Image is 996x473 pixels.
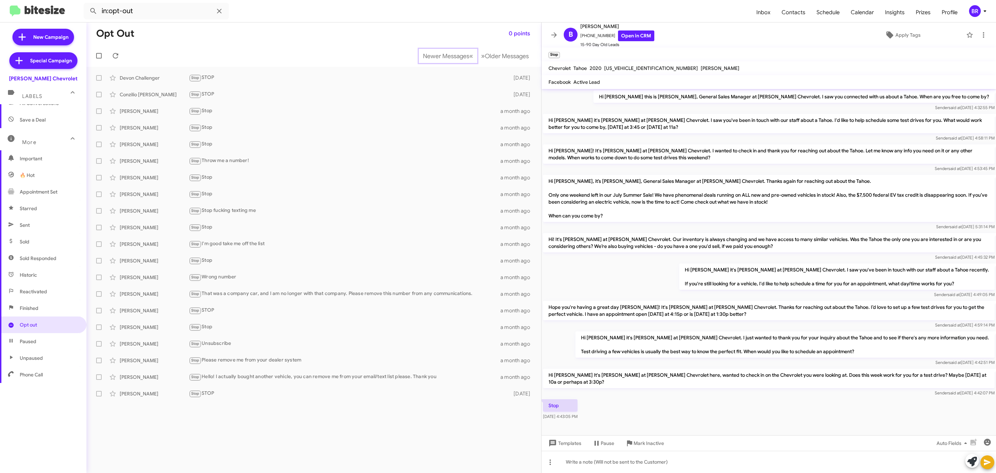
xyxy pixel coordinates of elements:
div: Please remove me from your dealer system [189,356,500,364]
div: STOP [189,90,505,98]
span: Opt out [20,321,37,328]
button: 0 points [503,27,536,40]
a: Schedule [811,2,845,23]
span: Sender [DATE] 4:42:51 PM [935,360,995,365]
div: [DATE] [505,74,536,81]
div: Stop [189,190,500,198]
span: Calendar [845,2,879,23]
div: Unsubscribe [189,340,500,348]
span: Save a Deal [20,116,46,123]
p: Hi [PERSON_NAME] it's [PERSON_NAME] at [PERSON_NAME] Chevrolet. I saw you've been in touch with o... [543,114,995,133]
span: said at [949,322,961,328]
small: Stop [548,52,560,58]
button: Auto Fields [931,437,975,449]
a: Contacts [776,2,811,23]
span: Stop [191,258,200,263]
span: Stop [191,109,200,113]
h1: Opt Out [96,28,135,39]
div: [PERSON_NAME] [120,307,189,314]
span: 15-90 Day Old Leads [580,41,654,48]
a: Inbox [751,2,776,23]
span: » [481,52,485,60]
div: [PERSON_NAME] [120,241,189,248]
div: [DATE] [505,390,536,397]
div: Devon Challenger [120,74,189,81]
span: More [22,139,36,145]
div: [PERSON_NAME] [120,274,189,281]
div: [PERSON_NAME] [120,158,189,164]
span: B [569,29,573,40]
span: [DATE] 4:43:05 PM [543,414,578,419]
div: Stop fucking texting me [189,207,500,215]
span: 0 points [509,27,530,40]
p: Hi [PERSON_NAME]! It's [PERSON_NAME] at [PERSON_NAME] Chevrolet. I wanted to check in and thank y... [543,144,995,164]
span: said at [948,292,960,297]
span: Apply Tags [895,29,921,41]
div: [PERSON_NAME] [120,141,189,148]
span: Stop [191,242,200,246]
span: Pause [601,437,614,449]
span: Insights [879,2,910,23]
span: Sender [DATE] 4:42:07 PM [935,390,995,395]
span: Stop [191,75,200,80]
span: Finished [20,305,38,312]
a: Profile [936,2,963,23]
span: [US_VEHICLE_IDENTIFICATION_NUMBER] [604,65,698,71]
div: STOP [189,74,505,82]
button: Next [477,49,533,63]
span: Starred [20,205,37,212]
div: [PERSON_NAME] [120,357,189,364]
span: [PHONE_NUMBER] [580,30,654,41]
button: Templates [542,437,587,449]
span: Stop [191,175,200,180]
div: [PERSON_NAME] [120,108,189,115]
span: said at [949,255,961,260]
div: [PERSON_NAME] [120,207,189,214]
span: Unpaused [20,355,43,362]
span: Stop [191,159,200,163]
span: Appointment Set [20,188,57,195]
span: Stop [191,92,200,97]
span: Facebook [548,79,571,85]
span: Important [20,155,79,162]
div: STOP [189,306,500,314]
span: said at [948,390,960,395]
p: Stop [543,399,578,412]
span: Tahoe [573,65,587,71]
span: Paused [20,338,36,345]
div: a month ago [500,357,536,364]
a: Prizes [910,2,936,23]
div: a month ago [500,108,536,115]
span: Sender [DATE] 5:31:14 PM [936,224,995,229]
button: Pause [587,437,620,449]
div: Stop [189,173,500,181]
span: said at [950,224,962,229]
span: Sender [DATE] 4:32:55 PM [935,105,995,110]
span: Sender [DATE] 4:45:32 PM [935,255,995,260]
span: Templates [547,437,581,449]
div: Stop [189,124,500,132]
span: Stop [191,275,200,279]
div: a month ago [500,241,536,248]
p: Hi [PERSON_NAME] this is [PERSON_NAME], General Sales Manager at [PERSON_NAME] Chevrolet. I saw y... [593,90,995,103]
input: Search [84,3,229,19]
nav: Page navigation example [419,49,533,63]
span: Sender [DATE] 4:58:11 PM [936,135,995,141]
span: New Campaign [33,34,68,41]
div: Wrong number [189,273,500,281]
div: [PERSON_NAME] [120,291,189,297]
div: I'm good take me off the list [189,240,500,248]
span: Auto Fields [937,437,970,449]
button: BR [963,5,988,17]
span: Stop [191,391,200,396]
span: said at [949,135,961,141]
div: [PERSON_NAME] [120,124,189,131]
div: BR [969,5,981,17]
span: Stop [191,358,200,363]
div: a month ago [500,274,536,281]
span: Special Campaign [30,57,72,64]
div: [PERSON_NAME] [120,174,189,181]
